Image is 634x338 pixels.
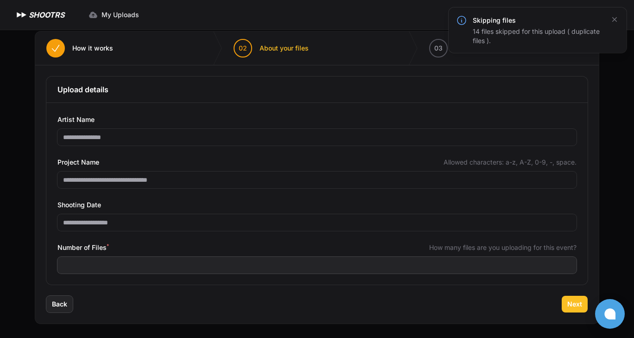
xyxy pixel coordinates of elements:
h3: Upload details [57,84,577,95]
h1: SHOOTRS [29,9,64,20]
span: Artist Name [57,114,95,125]
a: My Uploads [83,6,145,23]
h3: Skipping files [473,16,604,25]
span: How it works [72,44,113,53]
span: Back [52,300,67,309]
span: My Uploads [101,10,139,19]
span: Number of Files [57,242,109,253]
span: How many files are you uploading for this event? [429,243,577,252]
button: Next [562,296,588,312]
span: 02 [239,44,247,53]
button: 03 File upload [418,32,501,65]
div: 14 files skipped for this upload ( duplicate files ). [473,27,604,45]
span: About your files [260,44,309,53]
button: How it works [35,32,124,65]
button: Open chat window [595,299,625,329]
span: Project Name [57,157,99,168]
span: Next [567,300,582,309]
span: Shooting Date [57,199,101,210]
img: SHOOTRS [15,9,29,20]
button: 02 About your files [222,32,320,65]
span: 03 [434,44,443,53]
button: Back [46,296,73,312]
span: Allowed characters: a-z, A-Z, 0-9, -, space. [444,158,577,167]
a: SHOOTRS SHOOTRS [15,9,64,20]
